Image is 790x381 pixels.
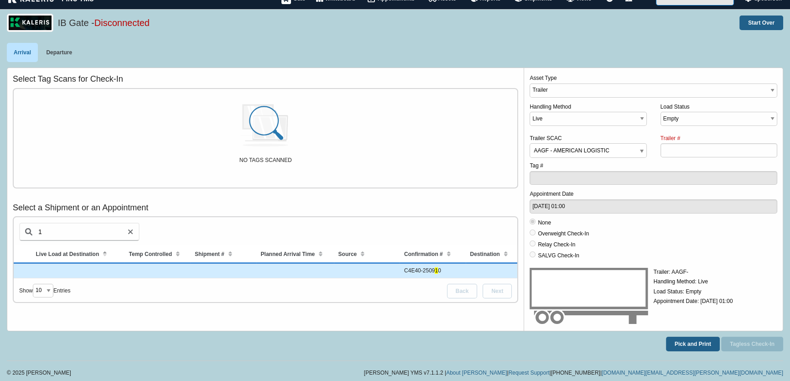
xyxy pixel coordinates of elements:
[530,267,648,325] img: trailer_empty-6dc4f8a8093b335d03f3330793ce08028432937e4ae118a9cf728fb15f29ded3.svg
[530,171,777,185] input: Tag #
[404,251,447,257] span: Confirmation #
[551,370,600,376] span: [PHONE_NUMBER]
[530,189,777,213] label: Appointment Date
[509,370,550,376] a: Request Support
[666,337,720,351] button: Pick and Print
[739,16,783,30] button: Start Over
[446,370,507,376] a: About [PERSON_NAME]
[660,102,777,130] label: Load Status
[660,143,777,157] input: Trailer #
[483,284,512,298] button: Next
[53,287,70,293] span: Entries
[7,14,53,32] img: logo_pnc-prd.png
[530,143,646,158] span: AAGF - AMERICAN LOGISTIC
[470,251,504,257] span: Destination
[94,18,150,28] span: Disconnected
[530,134,646,158] label: Trailer SCAC
[195,251,228,257] span: Shipment #
[538,218,551,228] label: None
[654,267,777,277] label: Trailer: AAGF-
[14,146,517,174] div: NO TAGS SCANNED
[7,370,201,376] div: © 2025 [PERSON_NAME]
[530,73,777,102] label: Asset Type
[530,112,646,126] select: Handling Method
[400,264,466,278] td: C4E40-2509 0
[236,103,295,146] img: magnifier.svg
[261,251,319,257] span: Planned Arrival Time
[19,287,33,293] span: Show
[435,267,438,274] mark: 1
[530,199,777,214] input: Appointment Date
[13,202,518,214] h3: Select a Shipment or an Appointment
[58,16,390,32] h5: IB Gate -
[660,134,777,157] label: Trailer #
[530,84,777,98] select: Asset Type
[364,370,783,376] div: [PERSON_NAME] YMS v7.1.1.2 | | | |
[538,240,575,250] label: Relay Check-In
[530,161,777,185] label: Tag #
[654,297,777,307] label: Appointment Date: [DATE] 01:00
[654,277,777,287] label: Handling Method: Live
[13,73,518,85] h3: Select Tag Scans for Check-In
[538,229,589,239] label: Overweight Check-In
[530,102,646,130] label: Handling Method
[19,223,140,241] input: Search
[602,370,783,376] a: [DOMAIN_NAME][EMAIL_ADDRESS][PERSON_NAME][DOMAIN_NAME]
[447,284,478,298] button: Back
[538,251,579,261] label: SALVG Check-In
[7,43,38,62] a: Arrival
[129,251,176,257] span: Temp Controlled
[39,43,79,62] a: Departure
[530,144,646,158] span: AAGF - AMERICAN LOGISTIC
[338,251,361,257] span: Source
[721,337,783,351] button: Tagless Check-In
[654,287,777,297] label: Load Status: Empty
[660,112,777,126] select: Load Status
[36,251,103,257] span: Live Load at Destination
